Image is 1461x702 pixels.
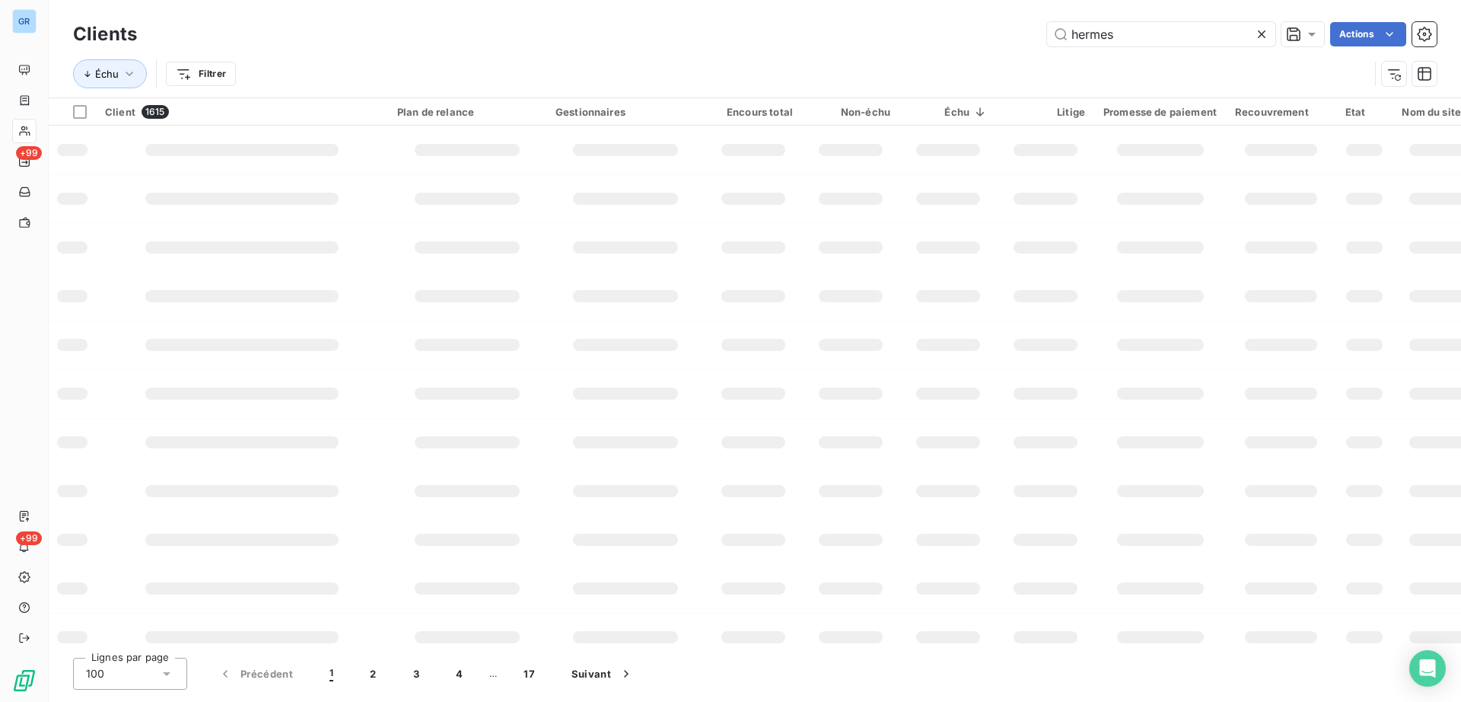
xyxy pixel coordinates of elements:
span: 1615 [142,105,169,119]
div: Gestionnaires [555,106,695,118]
span: +99 [16,531,42,545]
div: Etat [1345,106,1384,118]
span: 100 [86,666,104,681]
div: Échu [909,106,988,118]
button: Suivant [553,658,652,690]
h3: Clients [73,21,137,48]
a: +99 [12,149,36,174]
button: Filtrer [166,62,236,86]
div: Recouvrement [1235,106,1327,118]
button: 4 [438,658,481,690]
button: 1 [311,658,352,690]
div: Plan de relance [397,106,537,118]
button: Échu [73,59,147,88]
button: 2 [352,658,394,690]
input: Rechercher [1047,22,1275,46]
button: 3 [395,658,438,690]
button: 17 [505,658,553,690]
span: Échu [95,68,119,80]
div: Litige [1006,106,1085,118]
button: Actions [1330,22,1406,46]
span: Client [105,106,135,118]
img: Logo LeanPay [12,668,37,693]
span: … [481,662,505,686]
div: GR [12,9,37,34]
span: 1 [329,666,333,681]
div: Promesse de paiement [1103,106,1217,118]
button: Précédent [199,658,311,690]
div: Encours total [714,106,793,118]
div: Open Intercom Messenger [1409,650,1446,687]
div: Non-échu [811,106,890,118]
span: +99 [16,146,42,160]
